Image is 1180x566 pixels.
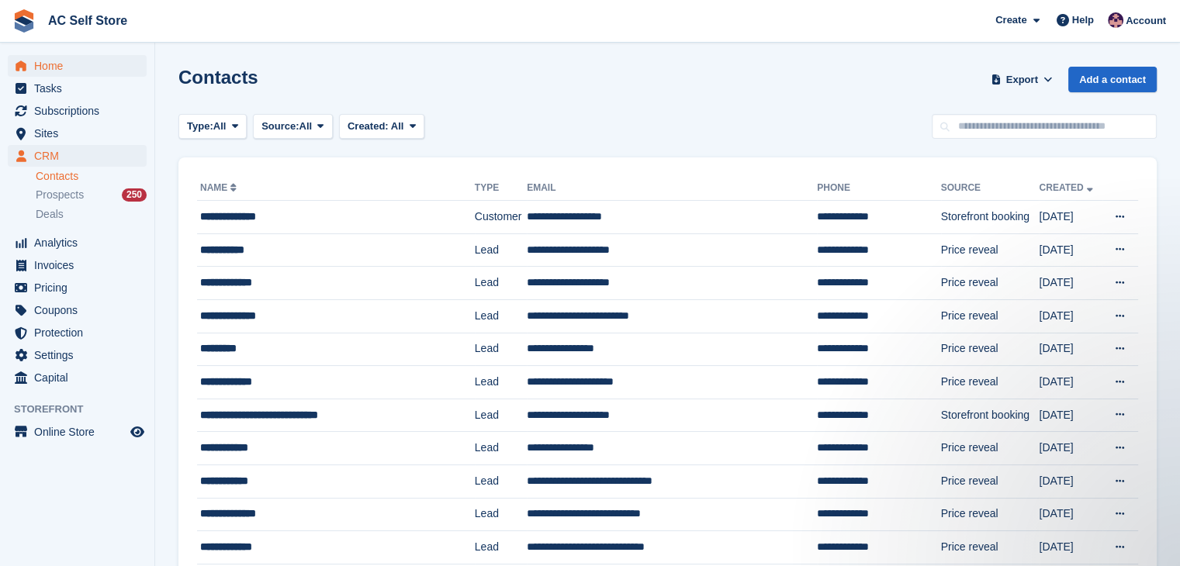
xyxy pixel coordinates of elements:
[475,498,527,531] td: Lead
[1039,233,1102,267] td: [DATE]
[941,333,1040,366] td: Price reveal
[1108,12,1123,28] img: Ted Cox
[34,254,127,276] span: Invoices
[1039,201,1102,234] td: [DATE]
[1068,67,1157,92] a: Add a contact
[941,366,1040,399] td: Price reveal
[1039,182,1095,193] a: Created
[8,421,147,443] a: menu
[475,201,527,234] td: Customer
[1039,432,1102,465] td: [DATE]
[261,119,299,134] span: Source:
[200,182,240,193] a: Name
[475,464,527,498] td: Lead
[34,299,127,321] span: Coupons
[348,120,389,132] span: Created:
[1126,13,1166,29] span: Account
[941,498,1040,531] td: Price reveal
[8,299,147,321] a: menu
[34,55,127,77] span: Home
[1039,366,1102,399] td: [DATE]
[213,119,227,134] span: All
[1006,72,1038,88] span: Export
[34,367,127,388] span: Capital
[8,100,147,122] a: menu
[475,176,527,201] th: Type
[8,145,147,167] a: menu
[1039,498,1102,531] td: [DATE]
[1039,267,1102,300] td: [DATE]
[475,233,527,267] td: Lead
[1039,333,1102,366] td: [DATE]
[12,9,36,33] img: stora-icon-8386f47178a22dfd0bd8f6a31ec36ba5ce8667c1dd55bd0f319d3a0aa187defe.svg
[187,119,213,134] span: Type:
[34,100,127,122] span: Subscriptions
[1039,299,1102,333] td: [DATE]
[1039,531,1102,564] td: [DATE]
[988,67,1056,92] button: Export
[14,402,154,417] span: Storefront
[941,399,1040,432] td: Storefront booking
[475,399,527,432] td: Lead
[941,233,1040,267] td: Price reveal
[34,78,127,99] span: Tasks
[475,366,527,399] td: Lead
[941,464,1040,498] td: Price reveal
[1039,464,1102,498] td: [DATE]
[8,55,147,77] a: menu
[8,232,147,254] a: menu
[527,176,817,201] th: Email
[475,531,527,564] td: Lead
[817,176,940,201] th: Phone
[8,254,147,276] a: menu
[299,119,313,134] span: All
[941,267,1040,300] td: Price reveal
[178,67,258,88] h1: Contacts
[941,432,1040,465] td: Price reveal
[391,120,404,132] span: All
[34,123,127,144] span: Sites
[253,114,333,140] button: Source: All
[941,176,1040,201] th: Source
[34,277,127,299] span: Pricing
[34,322,127,343] span: Protection
[34,145,127,167] span: CRM
[34,421,127,443] span: Online Store
[128,423,147,441] a: Preview store
[36,169,147,184] a: Contacts
[1072,12,1094,28] span: Help
[941,299,1040,333] td: Price reveal
[1039,399,1102,432] td: [DATE]
[941,201,1040,234] td: Storefront booking
[42,8,133,33] a: AC Self Store
[8,367,147,388] a: menu
[178,114,247,140] button: Type: All
[941,531,1040,564] td: Price reveal
[8,322,147,343] a: menu
[8,277,147,299] a: menu
[475,333,527,366] td: Lead
[475,267,527,300] td: Lead
[122,188,147,202] div: 250
[34,344,127,366] span: Settings
[8,123,147,144] a: menu
[36,187,147,203] a: Prospects 250
[8,78,147,99] a: menu
[995,12,1026,28] span: Create
[339,114,424,140] button: Created: All
[34,232,127,254] span: Analytics
[36,207,64,222] span: Deals
[36,206,147,223] a: Deals
[475,299,527,333] td: Lead
[475,432,527,465] td: Lead
[36,188,84,202] span: Prospects
[8,344,147,366] a: menu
